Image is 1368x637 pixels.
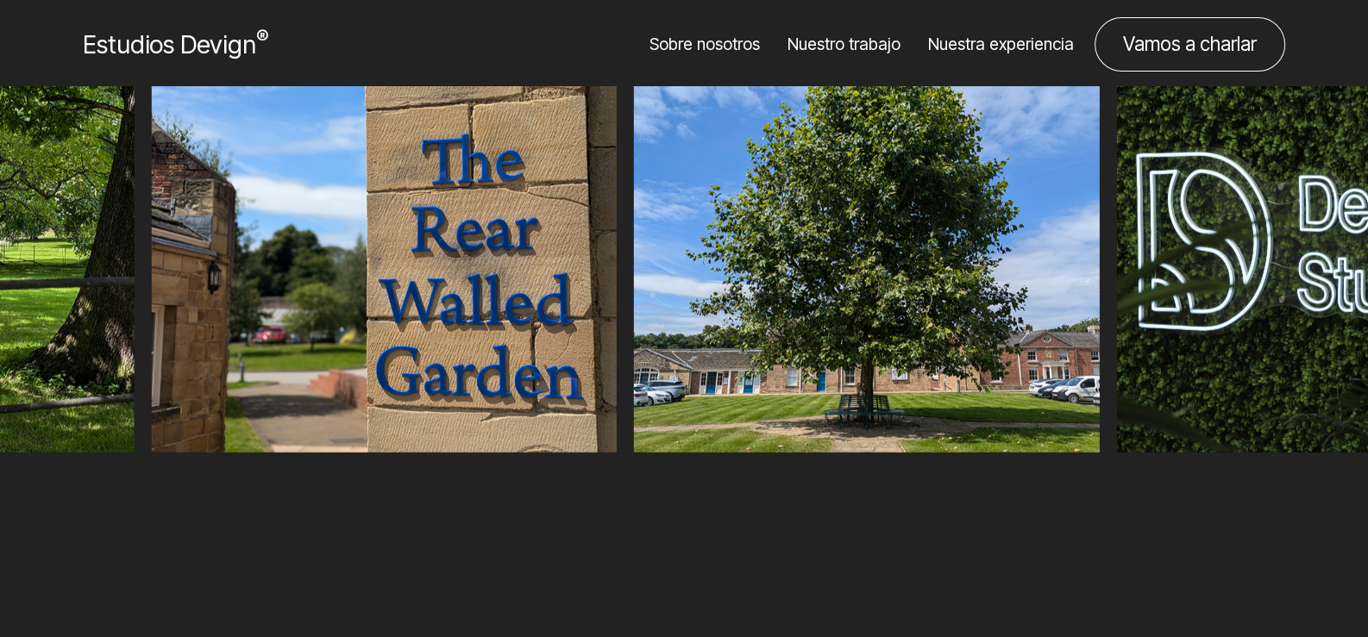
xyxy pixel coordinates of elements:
[928,34,1074,54] font: Nuestra experiencia
[788,17,900,72] a: Nuestro trabajo
[83,26,267,63] a: Página de inicio de Devign Studios®
[649,17,760,72] a: Sobre nosotros
[1095,17,1285,72] a: Contáctanos sobre tu proyecto
[928,17,1074,72] a: Nuestra experiencia
[649,34,760,54] font: Sobre nosotros
[788,34,900,54] font: Nuestro trabajo
[83,29,256,59] font: Estudios Devign
[256,26,268,48] font: ®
